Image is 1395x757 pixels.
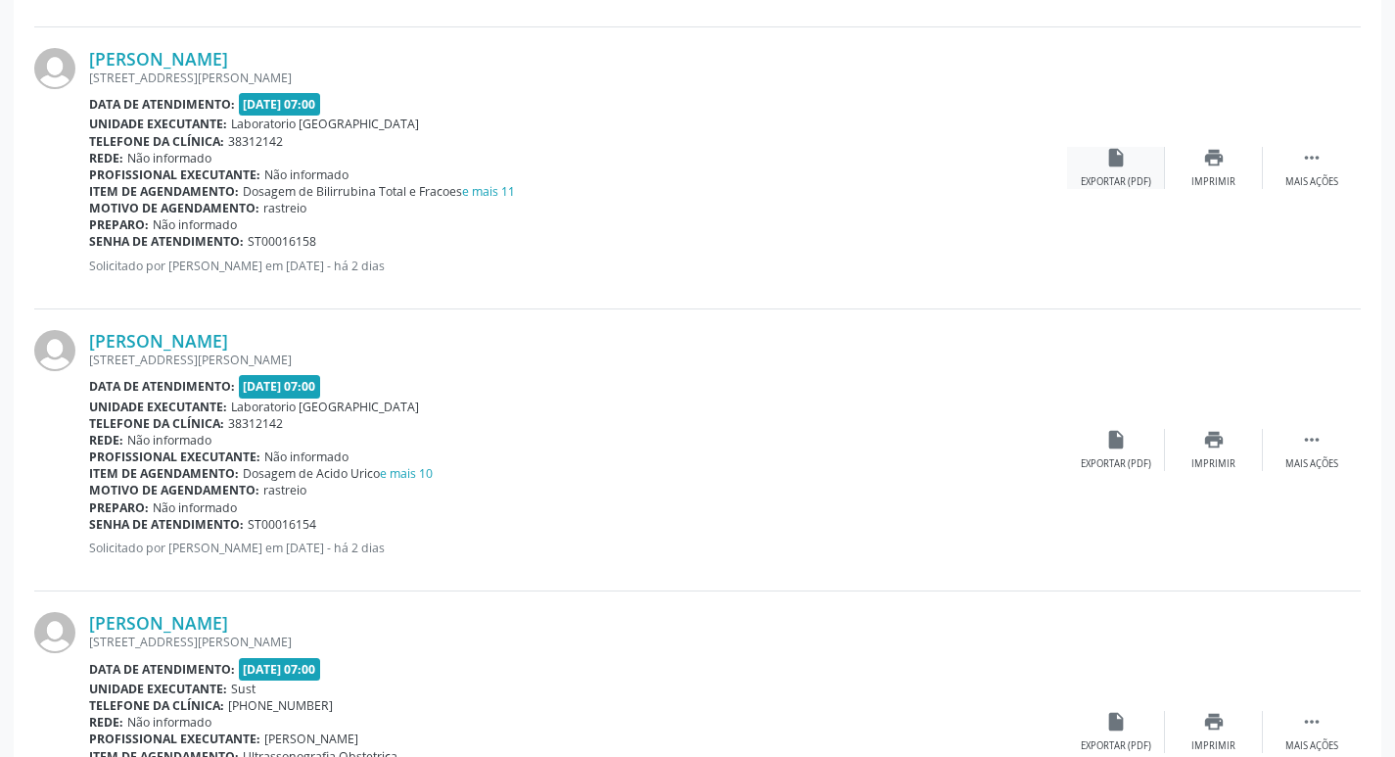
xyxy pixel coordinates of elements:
span: Não informado [127,150,211,166]
b: Data de atendimento: [89,378,235,395]
span: [PHONE_NUMBER] [228,697,333,714]
img: img [34,612,75,653]
span: Não informado [153,216,237,233]
a: [PERSON_NAME] [89,612,228,634]
i: print [1203,429,1225,450]
span: 38312142 [228,415,283,432]
span: [DATE] 07:00 [239,375,321,398]
b: Senha de atendimento: [89,233,244,250]
b: Data de atendimento: [89,96,235,113]
a: [PERSON_NAME] [89,48,228,70]
img: img [34,330,75,371]
span: ST00016158 [248,233,316,250]
i: insert_drive_file [1105,711,1127,733]
div: Imprimir [1191,175,1235,189]
b: Preparo: [89,499,149,516]
b: Motivo de agendamento: [89,482,259,498]
b: Profissional executante: [89,449,260,465]
span: Não informado [264,449,349,465]
i: print [1203,147,1225,168]
i: print [1203,711,1225,733]
div: Exportar (PDF) [1081,739,1151,753]
span: [PERSON_NAME] [264,731,358,747]
a: e mais 10 [380,465,433,482]
span: Não informado [264,166,349,183]
div: Exportar (PDF) [1081,457,1151,471]
b: Senha de atendimento: [89,516,244,533]
div: Exportar (PDF) [1081,175,1151,189]
p: Solicitado por [PERSON_NAME] em [DATE] - há 2 dias [89,258,1067,274]
div: Mais ações [1285,739,1338,753]
div: Mais ações [1285,175,1338,189]
a: e mais 11 [462,183,515,200]
span: Não informado [127,714,211,731]
b: Profissional executante: [89,166,260,183]
p: Solicitado por [PERSON_NAME] em [DATE] - há 2 dias [89,540,1067,556]
i:  [1301,147,1323,168]
a: [PERSON_NAME] [89,330,228,352]
b: Rede: [89,714,123,731]
b: Rede: [89,432,123,449]
span: Laboratorio [GEOGRAPHIC_DATA] [231,116,419,132]
img: img [34,48,75,89]
span: rastreio [263,482,306,498]
b: Telefone da clínica: [89,133,224,150]
b: Preparo: [89,216,149,233]
span: rastreio [263,200,306,216]
b: Rede: [89,150,123,166]
span: [DATE] 07:00 [239,93,321,116]
b: Unidade executante: [89,116,227,132]
i: insert_drive_file [1105,147,1127,168]
b: Unidade executante: [89,399,227,415]
span: Sust [231,681,256,697]
b: Unidade executante: [89,681,227,697]
i: insert_drive_file [1105,429,1127,450]
b: Profissional executante: [89,731,260,747]
b: Telefone da clínica: [89,415,224,432]
span: Não informado [153,499,237,516]
i:  [1301,429,1323,450]
div: Imprimir [1191,457,1235,471]
span: Dosagem de Acido Urico [243,465,433,482]
b: Telefone da clínica: [89,697,224,714]
span: ST00016154 [248,516,316,533]
b: Data de atendimento: [89,661,235,678]
span: 38312142 [228,133,283,150]
div: Imprimir [1191,739,1235,753]
i:  [1301,711,1323,733]
span: [DATE] 07:00 [239,658,321,681]
b: Item de agendamento: [89,183,239,200]
b: Motivo de agendamento: [89,200,259,216]
div: Mais ações [1285,457,1338,471]
div: [STREET_ADDRESS][PERSON_NAME] [89,70,1067,86]
span: Dosagem de Bilirrubina Total e Fracoes [243,183,515,200]
b: Item de agendamento: [89,465,239,482]
span: Não informado [127,432,211,449]
span: Laboratorio [GEOGRAPHIC_DATA] [231,399,419,415]
div: [STREET_ADDRESS][PERSON_NAME] [89,634,1067,650]
div: [STREET_ADDRESS][PERSON_NAME] [89,352,1067,368]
